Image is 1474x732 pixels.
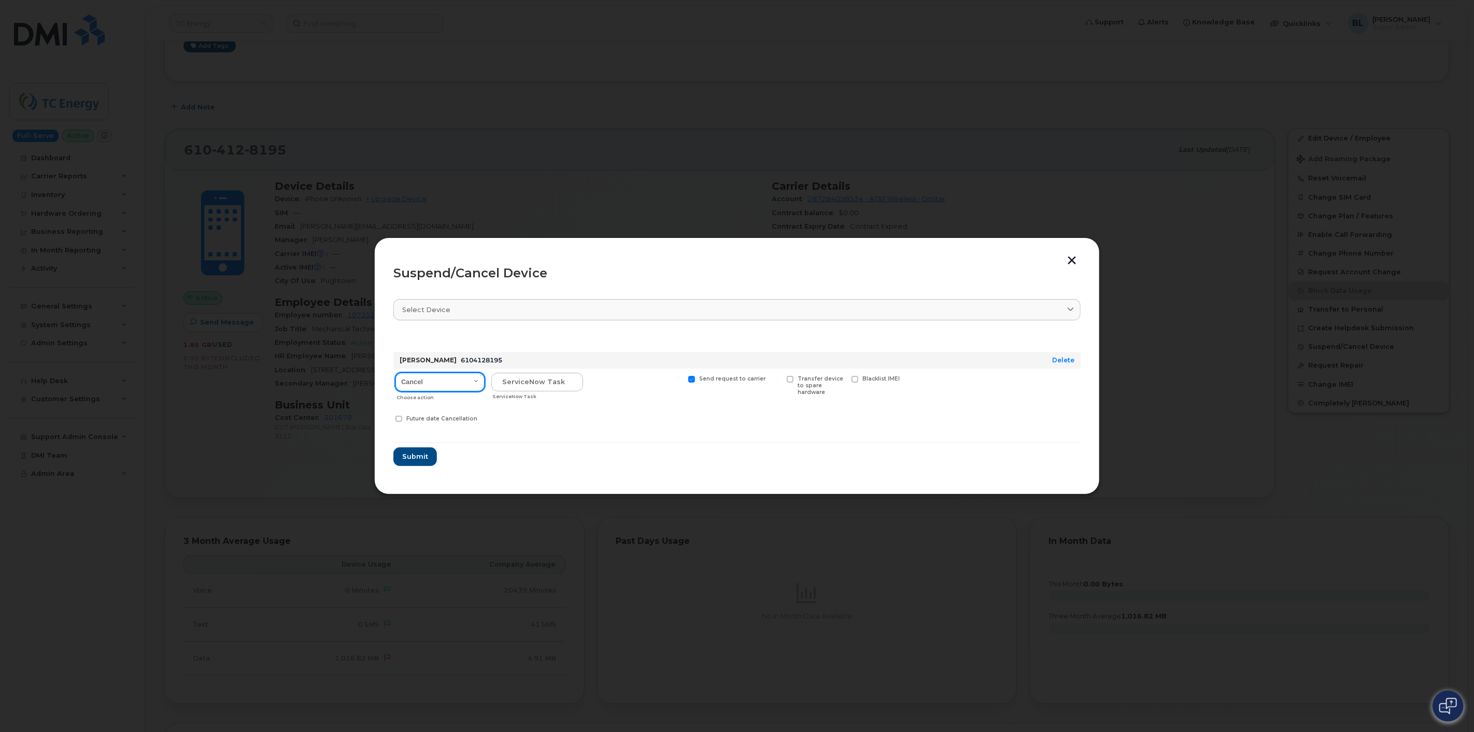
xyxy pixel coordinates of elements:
input: Transfer device to spare hardware [774,376,779,381]
div: Choose action [396,389,485,402]
input: Blacklist IMEI [839,376,844,381]
button: Submit [393,447,437,466]
span: Submit [402,452,428,461]
a: Delete [1052,356,1074,364]
strong: [PERSON_NAME] [400,356,457,364]
input: ServiceNow Task [491,373,583,391]
span: Future date Cancellation [406,415,477,422]
span: Transfer device to spare hardware [798,375,843,396]
a: Select device [393,299,1081,320]
span: 6104128195 [461,356,502,364]
div: Suspend/Cancel Device [393,267,1081,279]
input: Send request to carrier [676,376,681,381]
div: ServiceNow Task [492,392,583,401]
span: Select device [402,305,450,315]
img: Open chat [1439,698,1457,714]
span: Send request to carrier [699,375,766,382]
span: Blacklist IMEI [862,375,900,382]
